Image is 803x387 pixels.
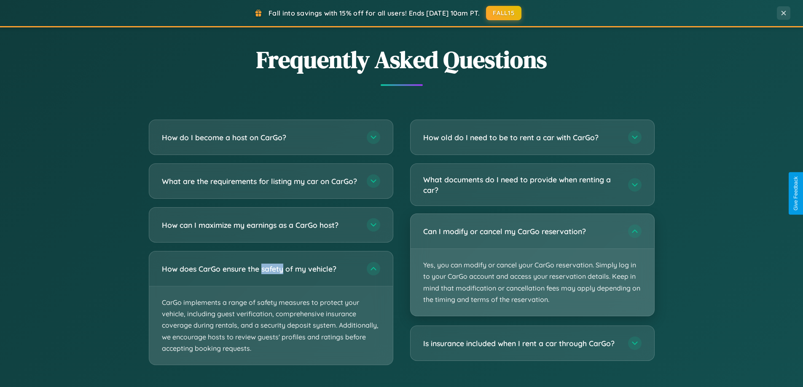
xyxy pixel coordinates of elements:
[269,9,480,17] span: Fall into savings with 15% off for all users! Ends [DATE] 10am PT.
[162,220,358,230] h3: How can I maximize my earnings as a CarGo host?
[423,226,620,237] h3: Can I modify or cancel my CarGo reservation?
[423,338,620,349] h3: Is insurance included when I rent a car through CarGo?
[149,286,393,365] p: CarGo implements a range of safety measures to protect your vehicle, including guest verification...
[162,132,358,143] h3: How do I become a host on CarGo?
[486,6,521,20] button: FALL15
[793,176,799,211] div: Give Feedback
[162,264,358,274] h3: How does CarGo ensure the safety of my vehicle?
[411,249,654,316] p: Yes, you can modify or cancel your CarGo reservation. Simply log in to your CarGo account and acc...
[162,176,358,187] h3: What are the requirements for listing my car on CarGo?
[423,132,620,143] h3: How old do I need to be to rent a car with CarGo?
[423,174,620,195] h3: What documents do I need to provide when renting a car?
[149,43,655,76] h2: Frequently Asked Questions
